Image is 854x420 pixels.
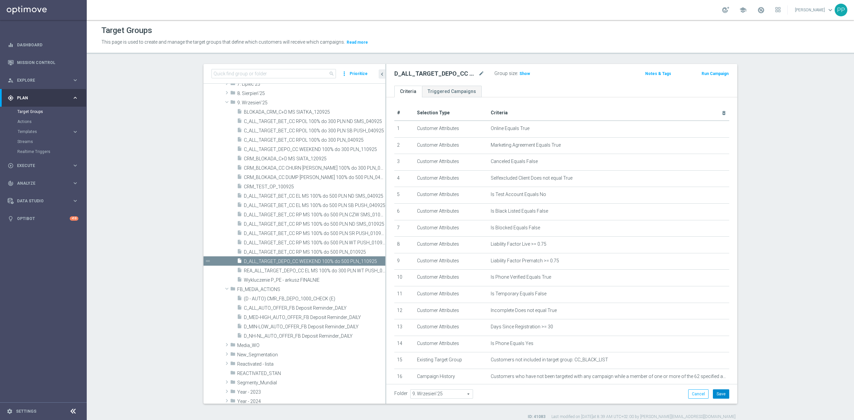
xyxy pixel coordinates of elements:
[244,333,385,339] span: D_NH-NL_AUTO_OFFER_FB Deposit Reminder_DAILY
[414,237,488,253] td: Customer Attributes
[394,237,414,253] td: 8
[237,211,242,219] i: insert_drive_file
[237,118,242,126] i: insert_drive_file
[394,253,414,270] td: 9
[414,253,488,270] td: Customer Attributes
[230,90,236,98] i: folder
[394,203,414,220] td: 6
[8,77,14,83] i: person_search
[491,341,533,346] span: Is Phone Equals Yes
[237,343,385,348] span: Media_WO
[237,389,385,395] span: Year - 2023
[341,69,348,78] i: more_vert
[244,249,385,255] span: D_ALL_TARGET_BET_CC RP MS 100% do 500 PLN_010925
[237,174,242,182] i: insert_drive_file
[394,270,414,286] td: 10
[701,70,729,77] button: Run Campaign
[237,100,385,106] span: 9. Wrzesie&#x144;&#x27;25
[394,86,422,97] a: Criteria
[8,163,14,169] i: play_circle_outline
[244,315,385,320] span: D_MED-HIGH_AUTO_OFFER_FB Deposit Reminder_DAILY
[17,119,69,124] a: Actions
[394,187,414,204] td: 5
[7,60,79,65] div: Mission Control
[237,380,385,386] span: Segmenty_Mundial
[394,121,414,137] td: 1
[17,199,72,203] span: Data Studio
[237,352,385,358] span: New_Segmentation
[491,110,508,115] span: Criteria
[244,221,385,227] span: D_ALL_TARGET_BET_CC RP MS 100% do 500 PLN ND SMS_010925
[237,295,242,303] i: insert_drive_file
[17,139,69,144] a: Streams
[244,259,385,264] span: D_ALL_TARGET_DEPO_CC WEEKEND 100% do 500 PLN_110925
[230,389,236,396] i: folder
[491,192,546,197] span: Is Test Account Equals No
[713,389,729,399] button: Save
[491,374,727,379] span: Customers who have not been targeted with any campaign while a member of one or more of the 62 sp...
[17,54,78,71] a: Mission Control
[394,105,414,121] th: #
[17,117,86,127] div: Actions
[230,342,236,350] i: folder
[528,414,545,420] label: ID: 41083
[237,333,242,340] i: insert_drive_file
[244,128,385,134] span: C_ALL_TARGET_BET_CC RPOL 100% do 300 PLN SB PUSH_040925
[414,187,488,204] td: Customer Attributes
[244,203,385,208] span: D_ALL_TARGET_BET_CC EL MS 100% do 500 PLN SB PUSH_040925
[414,270,488,286] td: Customer Attributes
[414,303,488,319] td: Customer Attributes
[491,208,548,214] span: Is Black Listed Equals False
[491,258,559,264] span: Liability Factor Prematch >= 0.75
[394,352,414,369] td: 15
[491,126,529,131] span: Online Equals True
[17,129,79,134] button: Templates keyboard_arrow_right
[244,296,385,302] span: (D - AUTO) CMR_FB_DEPO_1000_CHECK (E)
[494,71,517,76] label: Group size
[16,409,36,413] a: Settings
[491,241,546,247] span: Liability Factor Live >= 0.75
[18,130,65,134] span: Templates
[394,336,414,352] td: 14
[414,137,488,154] td: Customer Attributes
[827,6,834,14] span: keyboard_arrow_down
[519,71,530,76] span: Show
[244,165,385,171] span: CRM_BLOKADA_CC CHURN REPKA 100% do 300 PLN_040925
[244,305,385,311] span: C_ALL_AUTO_OFFER_FB Deposit Reminder_DAILY
[491,357,608,363] span: Customers not included in target group: CC_BLACK_LIST
[346,39,369,46] button: Read more
[7,78,79,83] div: person_search Explore keyboard_arrow_right
[414,336,488,352] td: Customer Attributes
[517,71,518,76] label: :
[478,70,484,78] i: mode_edit
[491,308,557,313] span: Incomplete Does not equal True
[414,286,488,303] td: Customer Attributes
[379,71,385,77] i: chevron_left
[491,324,553,330] span: Days Since Registration >= 30
[244,147,385,152] span: C_ALL_TARGET_DEPO_CC WEEKEND 100% do 300 PLN_110925
[17,127,86,137] div: Templates
[8,95,14,101] i: gps_fixed
[244,109,385,115] span: BLOKADA_CRM_C&#x2B;D MS SIATKA_120925
[17,137,86,147] div: Streams
[101,39,345,45] span: This page is used to create and manage the target groups that define which customers will receive...
[237,258,242,266] i: insert_drive_file
[244,212,385,218] span: D_ALL_TARGET_BET_CC RP MS 100% do 500 PLN CZW SMS_010925
[72,162,78,169] i: keyboard_arrow_right
[237,314,242,322] i: insert_drive_file
[8,42,14,48] i: equalizer
[237,249,242,256] i: insert_drive_file
[8,36,78,54] div: Dashboard
[8,210,78,227] div: Optibot
[7,42,79,48] button: equalizer Dashboard
[230,379,236,387] i: folder
[237,193,242,200] i: insert_drive_file
[414,319,488,336] td: Customer Attributes
[394,70,477,78] h2: D_ALL_TARGET_DEPO_CC WEEKEND 100% do 500 PLN_120925
[8,163,72,169] div: Execute
[394,154,414,171] td: 3
[237,323,242,331] i: insert_drive_file
[230,286,236,294] i: folder
[7,216,79,221] button: lightbulb Optibot +10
